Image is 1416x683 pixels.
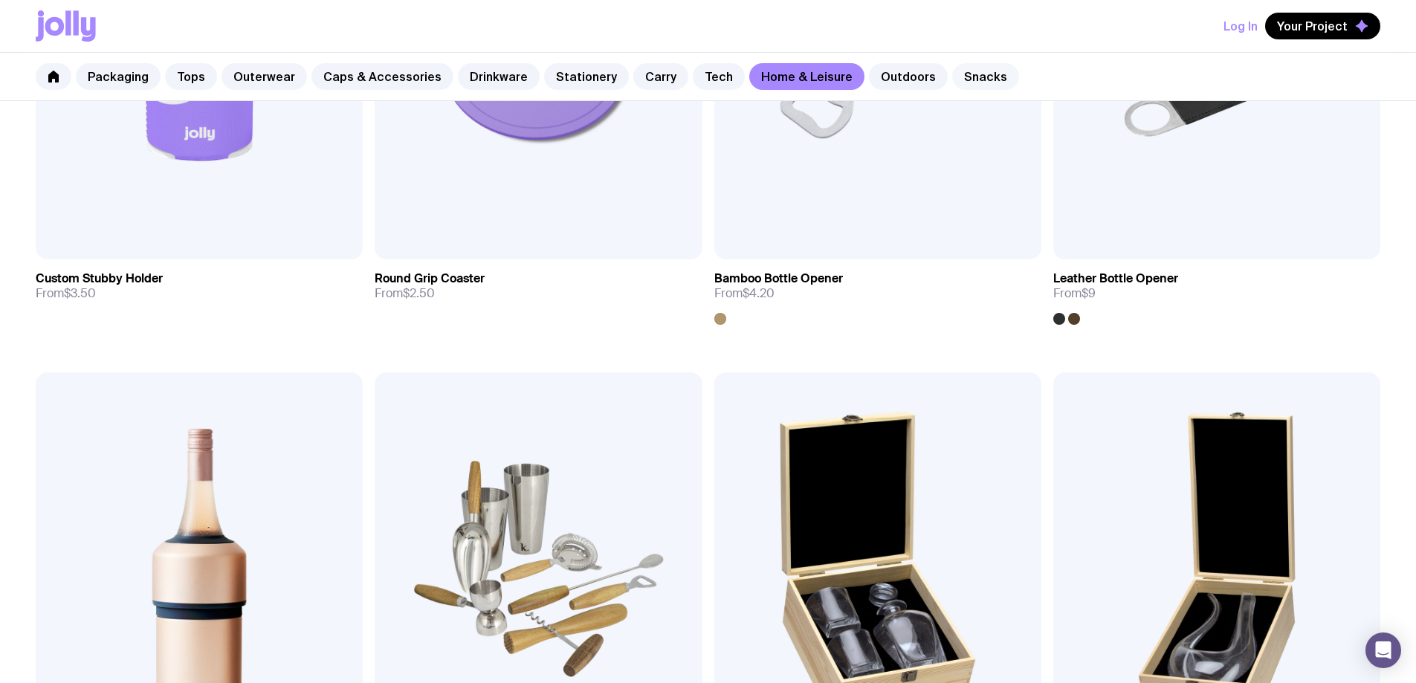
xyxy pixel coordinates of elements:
[375,271,485,286] h3: Round Grip Coaster
[36,271,163,286] h3: Custom Stubby Holder
[869,63,948,90] a: Outdoors
[311,63,453,90] a: Caps & Accessories
[1053,259,1380,325] a: Leather Bottle OpenerFrom$9
[714,259,1041,325] a: Bamboo Bottle OpenerFrom$4.20
[743,285,775,301] span: $4.20
[375,286,435,301] span: From
[36,259,363,313] a: Custom Stubby HolderFrom$3.50
[714,286,775,301] span: From
[693,63,745,90] a: Tech
[64,285,96,301] span: $3.50
[375,259,702,313] a: Round Grip CoasterFrom$2.50
[36,286,96,301] span: From
[1223,13,1258,39] button: Log In
[458,63,540,90] a: Drinkware
[544,63,629,90] a: Stationery
[1082,285,1096,301] span: $9
[76,63,161,90] a: Packaging
[633,63,688,90] a: Carry
[1053,271,1178,286] h3: Leather Bottle Opener
[1365,632,1401,668] div: Open Intercom Messenger
[1053,286,1096,301] span: From
[749,63,864,90] a: Home & Leisure
[952,63,1019,90] a: Snacks
[222,63,307,90] a: Outerwear
[165,63,217,90] a: Tops
[1277,19,1348,33] span: Your Project
[403,285,435,301] span: $2.50
[714,271,843,286] h3: Bamboo Bottle Opener
[1265,13,1380,39] button: Your Project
